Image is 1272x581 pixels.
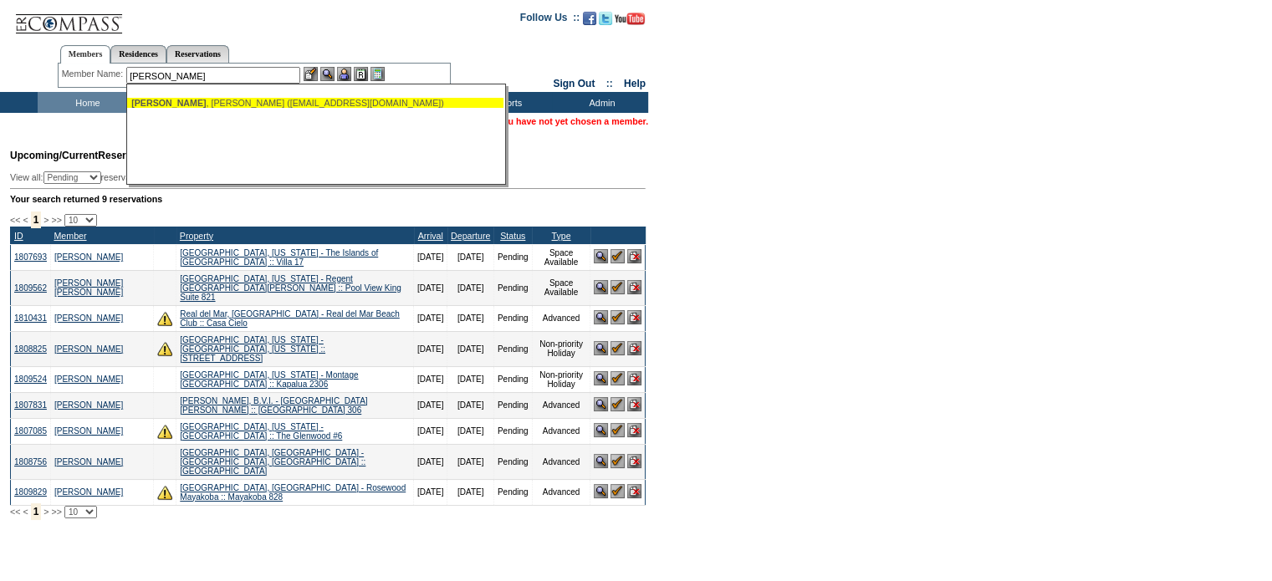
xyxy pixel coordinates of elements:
div: View all: reservations owned by: [10,171,425,184]
td: Advanced [532,392,590,418]
span: < [23,215,28,225]
td: [DATE] [447,444,493,479]
a: [PERSON_NAME] [54,457,123,466]
img: View Reservation [594,423,608,437]
td: [DATE] [447,305,493,331]
td: [DATE] [447,244,493,270]
a: 1810431 [14,313,47,323]
span: Upcoming/Current [10,150,98,161]
a: [GEOGRAPHIC_DATA], [GEOGRAPHIC_DATA] - Rosewood Mayakoba :: Mayakoba 828 [180,483,406,502]
a: [PERSON_NAME] [54,375,123,384]
img: Cancel Reservation [627,484,641,498]
td: Space Available [532,270,590,305]
img: Confirm Reservation [610,249,625,263]
a: 1807693 [14,252,47,262]
td: Follow Us :: [520,10,580,30]
a: [GEOGRAPHIC_DATA], [GEOGRAPHIC_DATA] - [GEOGRAPHIC_DATA], [GEOGRAPHIC_DATA] :: [GEOGRAPHIC_DATA] [180,448,365,476]
td: Pending [493,392,532,418]
td: Advanced [532,418,590,444]
span: > [43,507,49,517]
img: View Reservation [594,371,608,385]
a: Members [60,45,111,64]
img: Confirm Reservation [610,484,625,498]
td: Non-priority Holiday [532,331,590,366]
a: ID [14,231,23,241]
td: Advanced [532,479,590,505]
td: [DATE] [414,305,447,331]
a: Real del Mar, [GEOGRAPHIC_DATA] - Real del Mar Beach Club :: Casa Cielo [180,309,400,328]
td: [DATE] [414,444,447,479]
a: Residences [110,45,166,63]
td: [DATE] [414,392,447,418]
td: Non-priority Holiday [532,366,590,392]
a: [GEOGRAPHIC_DATA], [US_STATE] - [GEOGRAPHIC_DATA], [US_STATE] :: [STREET_ADDRESS] [180,335,325,363]
a: Arrival [418,231,443,241]
td: [DATE] [447,392,493,418]
a: Subscribe to our YouTube Channel [615,17,645,27]
span: < [23,507,28,517]
a: [PERSON_NAME] [54,344,123,354]
img: Confirm Reservation [610,371,625,385]
span: > [43,215,49,225]
td: [DATE] [414,418,447,444]
img: Subscribe to our YouTube Channel [615,13,645,25]
img: Cancel Reservation [627,423,641,437]
td: [DATE] [447,418,493,444]
td: [DATE] [447,366,493,392]
span: Reservations [10,150,161,161]
td: Advanced [532,305,590,331]
img: View Reservation [594,341,608,355]
img: Confirm Reservation [610,280,625,294]
img: View Reservation [594,484,608,498]
a: Help [624,78,646,89]
img: Confirm Reservation [610,397,625,411]
a: Departure [451,231,490,241]
span: 1 [31,503,42,520]
a: [GEOGRAPHIC_DATA], [US_STATE] - The Islands of [GEOGRAPHIC_DATA] :: Villa 17 [180,248,378,267]
img: Impersonate [337,67,351,81]
a: Status [500,231,525,241]
img: Confirm Reservation [610,341,625,355]
a: [PERSON_NAME] [54,313,123,323]
td: Pending [493,479,532,505]
td: Pending [493,366,532,392]
a: [PERSON_NAME], B.V.I. - [GEOGRAPHIC_DATA][PERSON_NAME] :: [GEOGRAPHIC_DATA] 306 [180,396,367,415]
td: [DATE] [447,270,493,305]
img: View Reservation [594,249,608,263]
td: Admin [552,92,648,113]
a: 1807831 [14,400,47,410]
a: [GEOGRAPHIC_DATA], [US_STATE] - Montage [GEOGRAPHIC_DATA] :: Kapalua 2306 [180,370,358,389]
img: Cancel Reservation [627,249,641,263]
img: b_calculator.gif [370,67,385,81]
span: << [10,507,20,517]
a: [GEOGRAPHIC_DATA], [US_STATE] - Regent [GEOGRAPHIC_DATA][PERSON_NAME] :: Pool View King Suite 821 [180,274,401,302]
span: >> [51,215,61,225]
img: b_edit.gif [304,67,318,81]
img: View Reservation [594,310,608,324]
div: Member Name: [62,67,126,81]
span: [PERSON_NAME] [131,98,206,108]
img: There are insufficient days and/or tokens to cover this reservation [157,341,172,356]
span: << [10,215,20,225]
td: Pending [493,305,532,331]
img: Confirm Reservation [610,310,625,324]
img: There are insufficient days and/or tokens to cover this reservation [157,485,172,500]
img: Cancel Reservation [627,341,641,355]
td: Pending [493,270,532,305]
a: Reservations [166,45,229,63]
img: There are insufficient days and/or tokens to cover this reservation [157,424,172,439]
img: Cancel Reservation [627,371,641,385]
a: 1808825 [14,344,47,354]
img: Cancel Reservation [627,310,641,324]
a: 1809562 [14,283,47,293]
td: [DATE] [447,479,493,505]
td: [DATE] [447,331,493,366]
a: 1809829 [14,487,47,497]
img: There are insufficient days and/or tokens to cover this reservation [157,311,172,326]
a: Type [551,231,570,241]
a: [PERSON_NAME] [PERSON_NAME] [54,278,123,297]
td: Pending [493,444,532,479]
div: , [PERSON_NAME] ([EMAIL_ADDRESS][DOMAIN_NAME]) [131,98,499,108]
a: 1809524 [14,375,47,384]
a: Sign Out [553,78,595,89]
